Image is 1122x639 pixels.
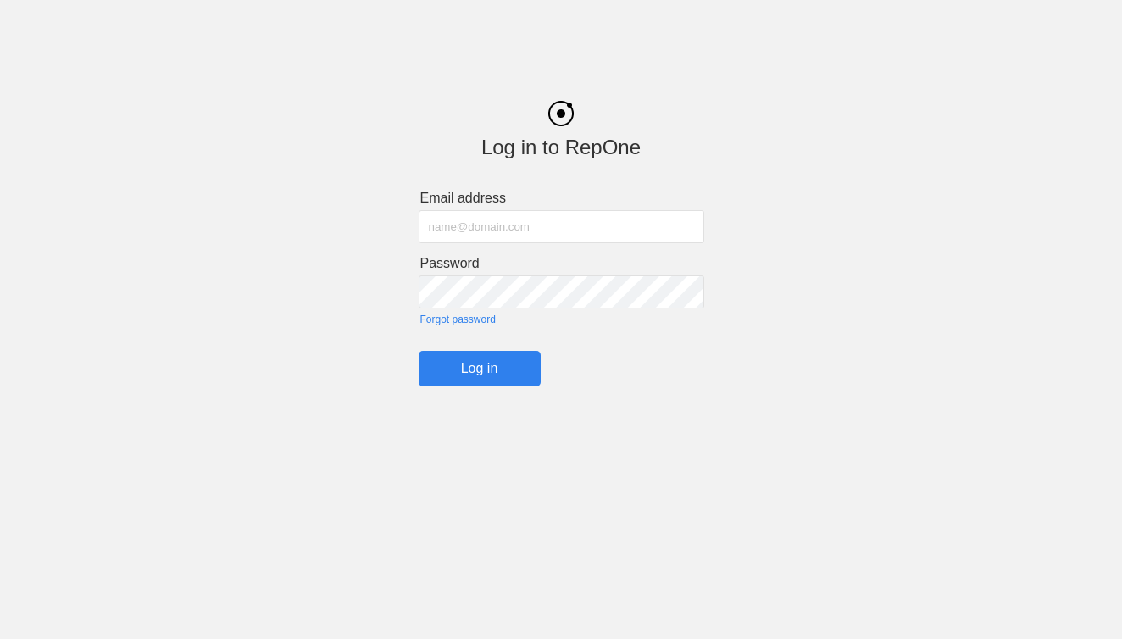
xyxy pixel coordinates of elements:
img: black_logo.png [548,101,574,126]
input: Log in [419,351,541,386]
label: Password [420,256,704,271]
a: Forgot password [420,314,704,325]
input: name@domain.com [419,210,704,243]
iframe: Chat Widget [1037,558,1122,639]
label: Email address [420,191,704,206]
div: Log in to RepOne [419,136,704,159]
